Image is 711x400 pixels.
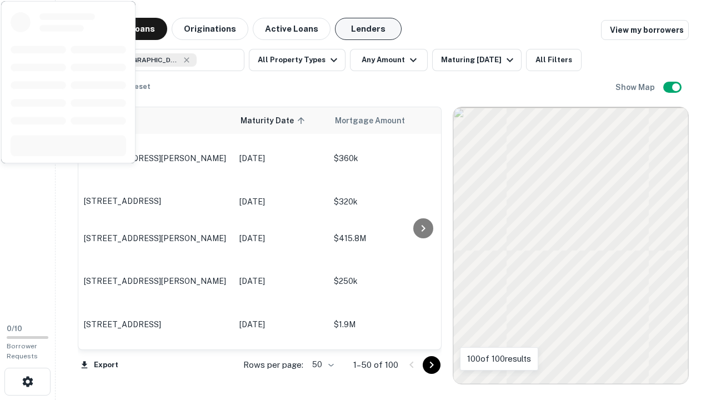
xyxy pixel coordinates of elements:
th: Mortgage Amount [328,107,450,134]
p: Rows per page: [243,358,303,372]
span: Mortgage Amount [335,114,419,127]
p: [STREET_ADDRESS][PERSON_NAME] [84,233,228,243]
button: Lenders [335,18,402,40]
button: Maturing [DATE] [432,49,522,71]
p: [DATE] [239,318,323,331]
button: Reset [122,76,158,98]
p: $415.8M [334,232,445,244]
span: Elgin, [GEOGRAPHIC_DATA], [GEOGRAPHIC_DATA] [97,55,180,65]
span: Borrower Requests [7,342,38,360]
p: [STREET_ADDRESS][PERSON_NAME] [84,153,228,163]
p: $360k [334,152,445,164]
p: $320k [334,196,445,208]
iframe: Chat Widget [655,311,711,364]
div: Maturing [DATE] [441,53,517,67]
button: Export [78,357,121,373]
p: [DATE] [239,152,323,164]
p: [DATE] [239,275,323,287]
button: Active Loans [253,18,331,40]
th: Location [78,107,234,134]
div: 50 [308,357,336,373]
p: $250k [334,275,445,287]
p: [DATE] [239,196,323,208]
p: [STREET_ADDRESS] [84,319,228,329]
button: Go to next page [423,356,440,374]
a: View my borrowers [601,20,689,40]
span: Maturity Date [241,114,308,127]
button: Any Amount [350,49,428,71]
p: [DATE] [239,232,323,244]
div: 0 0 [453,107,688,384]
button: Originations [172,18,248,40]
span: 0 / 10 [7,324,22,333]
th: Maturity Date [234,107,328,134]
button: All Filters [526,49,582,71]
p: 100 of 100 results [467,352,531,366]
p: $1.9M [334,318,445,331]
p: [STREET_ADDRESS][PERSON_NAME] [84,276,228,286]
button: All Property Types [249,49,346,71]
p: [STREET_ADDRESS] [84,196,228,206]
p: 1–50 of 100 [353,358,398,372]
h6: Show Map [615,81,657,93]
